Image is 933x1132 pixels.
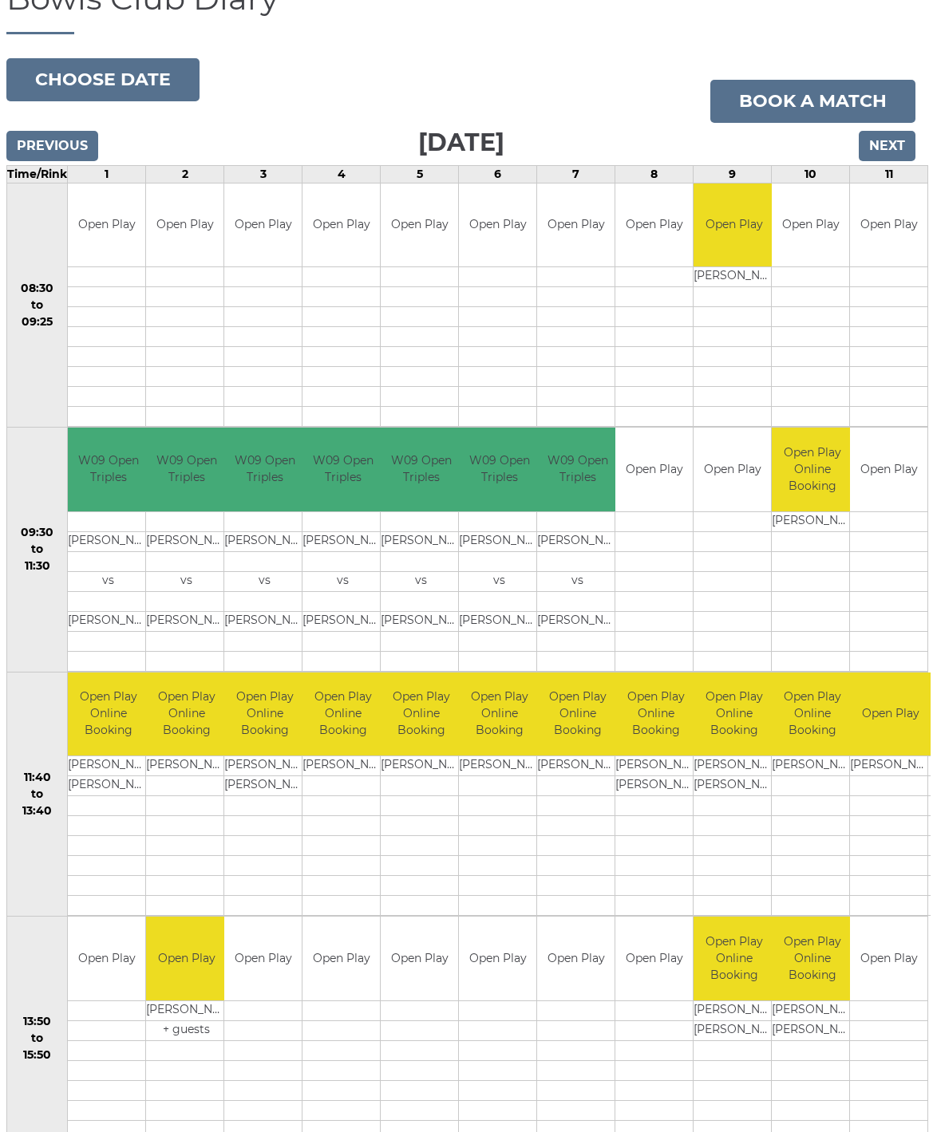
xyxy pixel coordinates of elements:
td: Open Play [694,183,774,267]
td: Open Play [459,183,536,267]
td: vs [537,571,618,591]
td: [PERSON_NAME] [68,531,148,551]
td: vs [459,571,540,591]
td: Open Play [615,428,693,511]
td: [PERSON_NAME] [772,1000,852,1020]
td: [PERSON_NAME] [615,776,696,796]
td: W09 Open Triples [459,428,540,511]
td: 09:30 to 11:30 [7,428,68,672]
td: 1 [68,165,146,183]
td: Open Play [302,183,380,267]
td: Open Play [850,428,927,511]
td: [PERSON_NAME] [850,756,931,776]
td: [PERSON_NAME] [302,531,383,551]
td: [PERSON_NAME] [302,756,383,776]
td: Open Play [537,183,615,267]
td: [PERSON_NAME] [146,611,227,631]
td: W09 Open Triples [537,428,618,511]
td: vs [302,571,383,591]
td: 3 [224,165,302,183]
td: [PERSON_NAME] [694,1000,774,1020]
td: [PERSON_NAME] [459,756,540,776]
td: Open Play [694,428,771,511]
td: [PERSON_NAME] [537,531,618,551]
button: Choose date [6,58,200,101]
td: [PERSON_NAME] [537,756,618,776]
td: [PERSON_NAME] [224,756,305,776]
td: Open Play [146,917,227,1000]
td: 2 [146,165,224,183]
td: Open Play [459,917,536,1000]
td: [PERSON_NAME] [381,531,461,551]
td: [PERSON_NAME] [459,611,540,631]
td: [PERSON_NAME] [615,756,696,776]
td: Open Play [615,917,693,1000]
td: [PERSON_NAME] [772,756,852,776]
td: Open Play Online Booking [146,672,227,756]
td: Open Play [850,672,931,756]
td: Open Play Online Booking [615,672,696,756]
td: 08:30 to 09:25 [7,183,68,428]
td: Open Play Online Booking [459,672,540,756]
input: Next [859,131,915,161]
td: Open Play Online Booking [224,672,305,756]
td: [PERSON_NAME] [302,611,383,631]
td: [PERSON_NAME] [68,611,148,631]
td: 7 [537,165,615,183]
td: Open Play Online Booking [772,917,852,1000]
td: [PERSON_NAME] [694,776,774,796]
td: [PERSON_NAME] [68,756,148,776]
td: 11 [850,165,928,183]
td: [PERSON_NAME] [68,776,148,796]
td: Open Play Online Booking [772,428,852,511]
td: Open Play [381,917,458,1000]
td: 10 [772,165,850,183]
td: Time/Rink [7,165,68,183]
td: Open Play [381,183,458,267]
td: vs [146,571,227,591]
td: 5 [381,165,459,183]
td: [PERSON_NAME] [694,1020,774,1040]
td: W09 Open Triples [302,428,383,511]
td: [PERSON_NAME] (G) [146,1000,227,1020]
td: Open Play [146,183,223,267]
td: vs [68,571,148,591]
td: Open Play [302,917,380,1000]
td: [PERSON_NAME] [224,611,305,631]
td: vs [224,571,305,591]
td: Open Play [850,917,927,1000]
td: [PERSON_NAME] [381,756,461,776]
td: Open Play [224,183,302,267]
td: Open Play [772,183,849,267]
td: [PERSON_NAME] [381,611,461,631]
td: Open Play [850,183,927,267]
td: vs [381,571,461,591]
td: 6 [459,165,537,183]
td: [PERSON_NAME] [694,756,774,776]
td: [PERSON_NAME] [224,531,305,551]
td: 11:40 to 13:40 [7,672,68,917]
td: Open Play Online Booking [381,672,461,756]
td: Open Play Online Booking [772,672,852,756]
td: [PERSON_NAME] [459,531,540,551]
td: Open Play [68,917,145,1000]
td: 4 [302,165,381,183]
td: 8 [615,165,694,183]
input: Previous [6,131,98,161]
td: W09 Open Triples [146,428,227,511]
td: Open Play [224,917,302,1000]
td: W09 Open Triples [224,428,305,511]
td: W09 Open Triples [381,428,461,511]
td: Open Play Online Booking [537,672,618,756]
td: + guests [146,1020,227,1040]
td: [PERSON_NAME] [224,776,305,796]
td: [PERSON_NAME] [537,611,618,631]
td: Open Play Online Booking [302,672,383,756]
td: Open Play Online Booking [694,917,774,1000]
td: [PERSON_NAME] [146,756,227,776]
td: Open Play [615,183,693,267]
td: Open Play Online Booking [694,672,774,756]
td: [PERSON_NAME] [694,267,774,287]
td: Open Play Online Booking [68,672,148,756]
td: [PERSON_NAME] [146,531,227,551]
